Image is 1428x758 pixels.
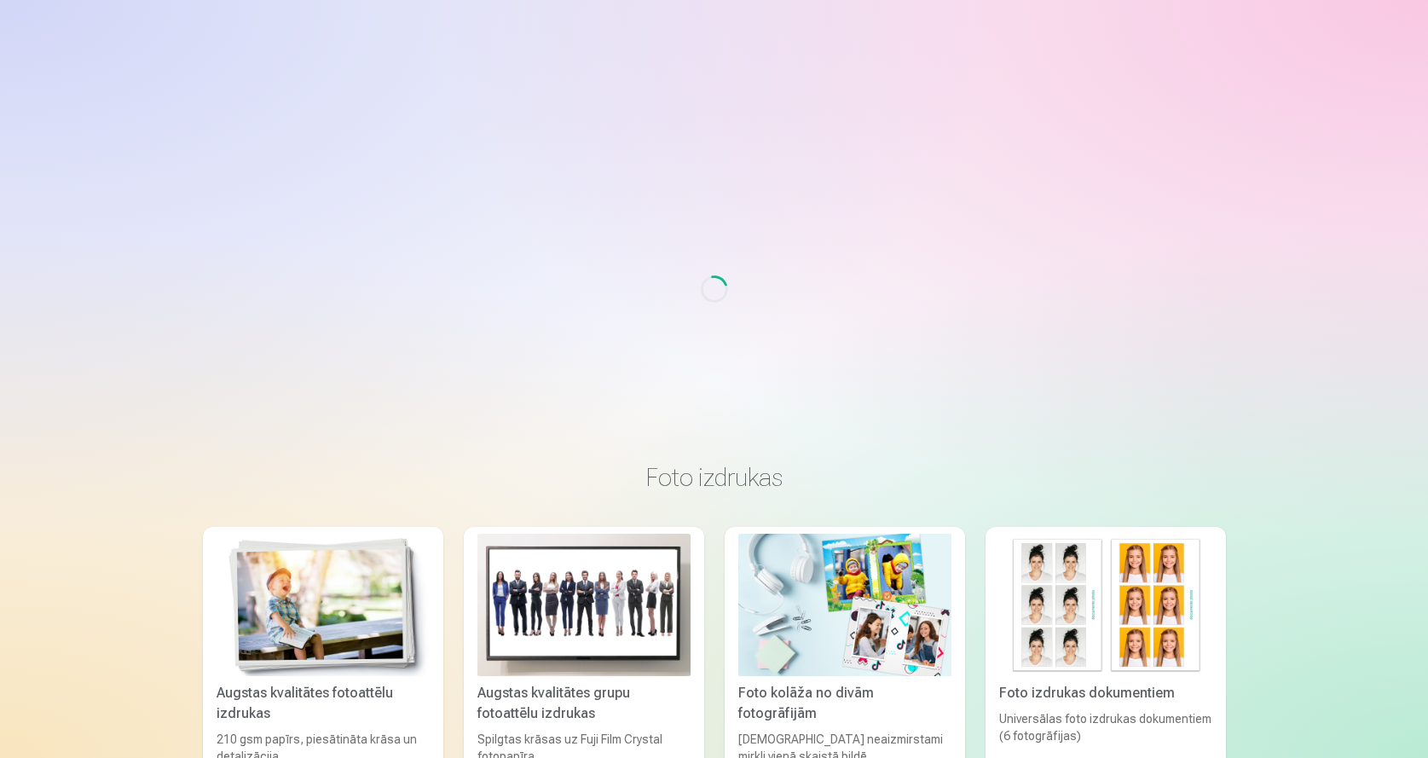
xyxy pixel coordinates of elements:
img: Foto kolāža no divām fotogrāfijām [738,534,951,676]
img: Foto izdrukas dokumentiem [999,534,1212,676]
div: Foto izdrukas dokumentiem [992,683,1219,703]
h3: Foto izdrukas [217,462,1212,493]
div: Foto kolāža no divām fotogrāfijām [731,683,958,724]
img: Augstas kvalitātes fotoattēlu izdrukas [217,534,430,676]
div: Augstas kvalitātes grupu fotoattēlu izdrukas [471,683,697,724]
div: Augstas kvalitātes fotoattēlu izdrukas [210,683,436,724]
img: Augstas kvalitātes grupu fotoattēlu izdrukas [477,534,691,676]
